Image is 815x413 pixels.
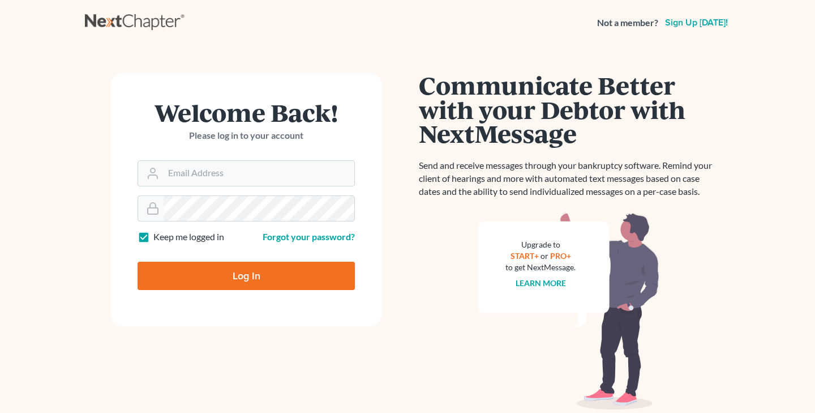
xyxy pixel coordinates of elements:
span: or [541,251,548,261]
img: nextmessage_bg-59042aed3d76b12b5cd301f8e5b87938c9018125f34e5fa2b7a6b67550977c72.svg [478,212,659,410]
input: Email Address [164,161,354,186]
p: Send and receive messages through your bankruptcy software. Remind your client of hearings and mo... [419,159,719,198]
a: PRO+ [550,251,571,261]
div: Upgrade to [505,239,576,250]
h1: Communicate Better with your Debtor with NextMessage [419,73,719,146]
input: Log In [138,262,355,290]
div: to get NextMessage. [505,262,576,273]
a: Forgot your password? [263,231,355,242]
h1: Welcome Back! [138,100,355,125]
a: Learn more [516,278,566,288]
label: Keep me logged in [153,231,224,244]
p: Please log in to your account [138,129,355,142]
a: Sign up [DATE]! [663,18,730,27]
strong: Not a member? [597,16,658,29]
a: START+ [511,251,539,261]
